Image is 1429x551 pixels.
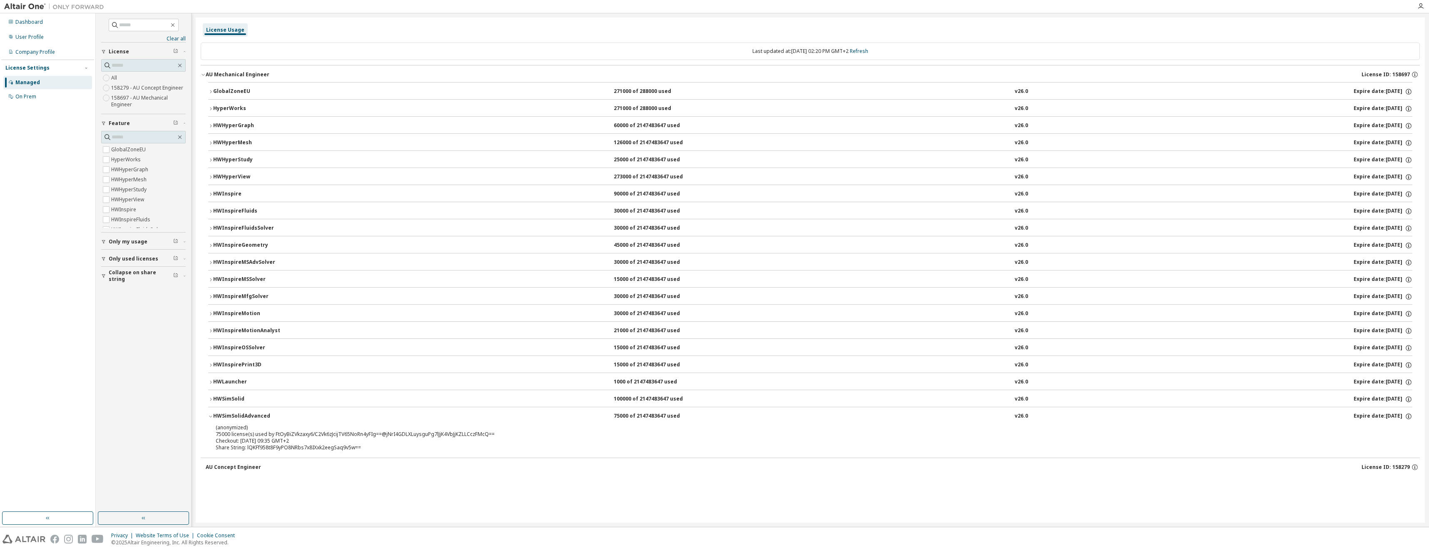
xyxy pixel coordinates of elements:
button: AU Mechanical EngineerLicense ID: 158697 [201,65,1420,84]
div: Share String: lQKFf958t8F9yPO8NRbs7x8IXxk2eegSaq9v5w== [216,444,1385,451]
div: Expire date: [DATE] [1354,293,1412,301]
button: HWInspireMfgSolver30000 of 2147483647 usedv26.0Expire date:[DATE] [208,288,1412,306]
div: 25000 of 2147483647 used [614,156,689,164]
button: HWInspireMSSolver15000 of 2147483647 usedv26.0Expire date:[DATE] [208,270,1412,289]
div: v26.0 [1015,344,1028,352]
button: HWInspireGeometry45000 of 2147483647 usedv26.0Expire date:[DATE] [208,236,1412,255]
div: AU Mechanical Engineer [206,71,269,78]
button: HWInspireOSSolver15000 of 2147483647 usedv26.0Expire date:[DATE] [208,339,1412,357]
div: HWHyperView [213,173,288,181]
div: 271000 of 288000 used [614,88,689,95]
div: 30000 of 2147483647 used [614,259,689,266]
div: Expire date: [DATE] [1354,378,1412,386]
div: v26.0 [1015,139,1028,147]
div: Expire date: [DATE] [1354,327,1412,335]
div: HWInspireMfgSolver [213,293,288,301]
div: Expire date: [DATE] [1354,276,1412,283]
div: GlobalZoneEU [213,88,288,95]
button: Only used licenses [101,250,186,268]
span: Clear filter [173,48,178,55]
div: Expire date: [DATE] [1354,105,1412,113]
div: v26.0 [1015,293,1028,301]
div: v26.0 [1015,259,1028,266]
div: 271000 of 288000 used [614,105,689,113]
span: License [109,48,129,55]
button: HWInspirePrint3D15000 of 2147483647 usedv26.0Expire date:[DATE] [208,356,1412,374]
div: v26.0 [1015,190,1028,198]
label: 158279 - AU Concept Engineer [111,83,185,93]
span: Only used licenses [109,255,158,262]
div: HyperWorks [213,105,288,113]
div: Expire date: [DATE] [1354,310,1412,318]
div: HWInspireFluids [213,208,288,215]
button: HWInspire90000 of 2147483647 usedv26.0Expire date:[DATE] [208,185,1412,203]
span: Clear filter [173,255,178,262]
div: Expire date: [DATE] [1354,139,1412,147]
div: HWInspire [213,190,288,198]
div: License Settings [5,65,50,71]
div: HWInspireMSAdvSolver [213,259,288,266]
p: © 2025 Altair Engineering, Inc. All Rights Reserved. [111,539,240,546]
div: License Usage [206,27,244,33]
label: HyperWorks [111,155,142,165]
div: Dashboard [15,19,43,25]
div: 1000 of 2147483647 used [614,378,689,386]
label: All [111,73,119,83]
label: HWHyperView [111,195,146,205]
div: Expire date: [DATE] [1354,122,1412,130]
div: 30000 of 2147483647 used [614,310,689,318]
span: Clear filter [173,273,178,279]
img: linkedin.svg [78,535,87,543]
span: Clear filter [173,120,178,127]
img: youtube.svg [92,535,104,543]
div: Cookie Consent [197,532,240,539]
button: HyperWorks271000 of 288000 usedv26.0Expire date:[DATE] [208,100,1412,118]
button: HWInspireMSAdvSolver30000 of 2147483647 usedv26.0Expire date:[DATE] [208,253,1412,272]
div: v26.0 [1015,208,1028,215]
div: Expire date: [DATE] [1354,156,1412,164]
button: HWInspireFluids30000 of 2147483647 usedv26.0Expire date:[DATE] [208,202,1412,220]
div: v26.0 [1015,361,1028,369]
div: Managed [15,79,40,86]
div: 100000 of 2147483647 used [614,396,689,403]
div: 30000 of 2147483647 used [614,293,689,301]
button: Feature [101,114,186,133]
div: v26.0 [1015,378,1028,386]
div: 21000 of 2147483647 used [614,327,689,335]
div: Expire date: [DATE] [1354,259,1412,266]
div: v26.0 [1015,88,1028,95]
div: Expire date: [DATE] [1354,242,1412,249]
label: HWInspireFluids [111,215,152,225]
img: facebook.svg [50,535,59,543]
div: HWLauncher [213,378,288,386]
div: v26.0 [1015,122,1028,130]
span: License ID: 158697 [1362,71,1410,78]
div: Expire date: [DATE] [1354,173,1412,181]
button: HWLauncher1000 of 2147483647 usedv26.0Expire date:[DATE] [208,373,1412,391]
button: HWHyperStudy25000 of 2147483647 usedv26.0Expire date:[DATE] [208,151,1412,169]
div: v26.0 [1015,225,1028,232]
div: HWHyperMesh [213,139,288,147]
a: Refresh [850,48,868,55]
div: v26.0 [1015,276,1028,283]
button: License [101,43,186,61]
div: 45000 of 2147483647 used [614,242,689,249]
div: v26.0 [1015,105,1028,113]
div: Expire date: [DATE] [1354,190,1412,198]
div: v26.0 [1015,242,1028,249]
div: HWSimSolidAdvanced [213,413,288,420]
img: altair_logo.svg [2,535,45,543]
img: Altair One [4,3,108,11]
div: Expire date: [DATE] [1354,396,1412,403]
span: Clear filter [173,238,178,245]
div: HWHyperStudy [213,156,288,164]
div: 15000 of 2147483647 used [614,344,689,352]
div: 75000 of 2147483647 used [614,413,689,420]
div: Expire date: [DATE] [1354,88,1412,95]
label: HWHyperStudy [111,185,148,195]
div: v26.0 [1015,413,1028,420]
button: HWHyperMesh126000 of 2147483647 usedv26.0Expire date:[DATE] [208,134,1412,152]
div: Expire date: [DATE] [1354,413,1412,420]
div: On Prem [15,93,36,100]
button: GlobalZoneEU271000 of 288000 usedv26.0Expire date:[DATE] [208,83,1412,101]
